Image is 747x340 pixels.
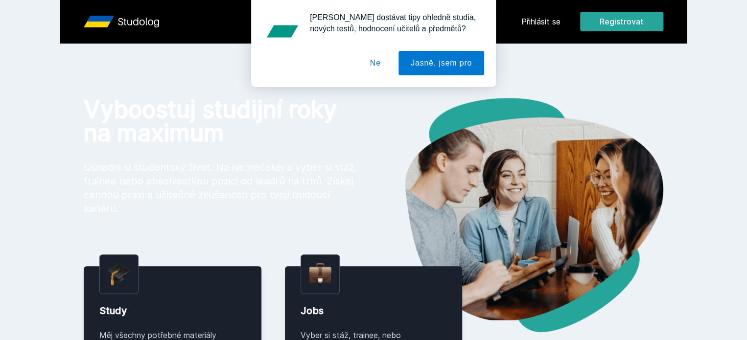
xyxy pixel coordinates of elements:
[301,304,447,317] div: Jobs
[358,51,393,75] button: Ne
[302,12,484,34] div: [PERSON_NAME] dostávat tipy ohledně studia, nových testů, hodnocení učitelů a předmětů?
[398,51,484,75] button: Jasně, jsem pro
[263,12,302,51] img: notification icon
[84,160,358,215] p: Usnadni si studentský život. Na nic nečekej a vyber si stáž, trainee nebo absolvestkou pozici od ...
[373,98,663,332] img: hero.png
[99,304,246,317] div: Study
[84,98,358,145] h1: Vyboostuj studijní roky na maximum
[309,261,331,286] img: briefcase.png
[108,263,130,286] img: graduation-cap.png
